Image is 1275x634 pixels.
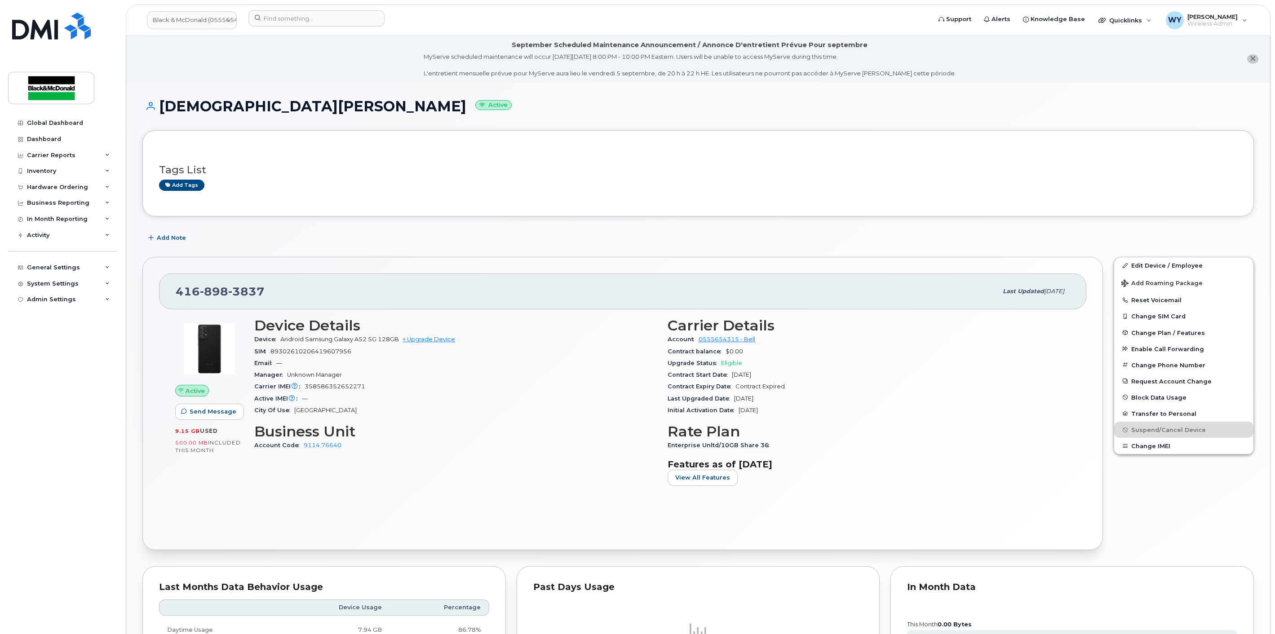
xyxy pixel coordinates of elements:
[1114,308,1253,324] button: Change SIM Card
[734,395,753,402] span: [DATE]
[390,599,489,616] th: Percentage
[254,407,294,414] span: City Of Use
[1114,389,1253,405] button: Block Data Usage
[175,428,200,434] span: 9.15 GB
[533,583,863,592] div: Past Days Usage
[190,407,236,416] span: Send Message
[668,442,774,449] span: Enterprise Unltd/10GB Share 36
[739,407,758,414] span: [DATE]
[1114,357,1253,373] button: Change Phone Number
[1131,427,1206,433] span: Suspend/Cancel Device
[735,383,785,390] span: Contract Expired
[175,440,208,446] span: 500.00 MB
[668,470,738,486] button: View All Features
[186,387,205,395] span: Active
[1247,54,1258,64] button: close notification
[159,180,204,191] a: Add tags
[228,285,265,298] span: 3837
[270,348,351,355] span: 89302610206419607956
[254,371,287,378] span: Manager
[280,599,390,616] th: Device Usage
[1114,257,1253,273] a: Edit Device / Employee
[200,427,218,434] span: used
[668,336,699,343] span: Account
[424,53,956,78] div: MyServe scheduled maintenance will occur [DATE][DATE] 8:00 PM - 10:00 PM Eastern. Users will be u...
[1003,288,1044,295] span: Last updated
[1114,422,1253,438] button: Suspend/Cancel Device
[280,336,399,343] span: Android Samsung Galaxy A52 5G 128GB
[305,383,365,390] span: 358586352652271
[475,100,512,110] small: Active
[175,439,241,454] span: included this month
[668,317,1070,334] h3: Carrier Details
[1114,273,1253,292] button: Add Roaming Package
[668,348,726,355] span: Contract balance
[1131,329,1205,336] span: Change Plan / Features
[668,407,739,414] span: Initial Activation Date
[1114,292,1253,308] button: Reset Voicemail
[668,371,732,378] span: Contract Start Date
[699,336,755,343] a: 0555654315 - Bell
[254,360,276,366] span: Email
[287,371,342,378] span: Unknown Manager
[907,621,972,628] text: this month
[668,383,735,390] span: Contract Expiry Date
[304,442,341,449] a: 9114.76640
[142,98,1254,114] h1: [DEMOGRAPHIC_DATA][PERSON_NAME]
[1114,373,1253,389] button: Request Account Change
[668,423,1070,440] h3: Rate Plan
[175,404,244,420] button: Send Message
[1114,438,1253,454] button: Change IMEI
[1114,341,1253,357] button: Enable Call Forwarding
[302,395,308,402] span: —
[254,423,657,440] h3: Business Unit
[512,40,868,50] div: September Scheduled Maintenance Announcement / Annonce D'entretient Prévue Pour septembre
[157,233,186,242] span: Add Note
[726,348,743,355] span: $0.00
[176,285,265,298] span: 416
[159,583,489,592] div: Last Months Data Behavior Usage
[1114,405,1253,422] button: Transfer to Personal
[1044,288,1064,295] span: [DATE]
[254,383,305,390] span: Carrier IMEI
[668,360,721,366] span: Upgrade Status
[294,407,357,414] span: [GEOGRAPHIC_DATA]
[254,317,657,334] h3: Device Details
[1114,325,1253,341] button: Change Plan / Features
[200,285,228,298] span: 898
[907,583,1237,592] div: In Month Data
[276,360,282,366] span: —
[1131,345,1204,352] span: Enable Call Forwarding
[159,164,1237,176] h3: Tags List
[254,442,304,449] span: Account Code
[668,395,734,402] span: Last Upgraded Date
[182,322,236,376] img: image20231002-3703462-2e78ka.jpeg
[254,336,280,343] span: Device
[254,348,270,355] span: SIM
[142,230,194,246] button: Add Note
[254,395,302,402] span: Active IMEI
[721,360,742,366] span: Eligible
[403,336,455,343] a: + Upgrade Device
[1121,280,1203,288] span: Add Roaming Package
[675,473,730,482] span: View All Features
[938,621,972,628] tspan: 0.00 Bytes
[668,459,1070,470] h3: Features as of [DATE]
[732,371,751,378] span: [DATE]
